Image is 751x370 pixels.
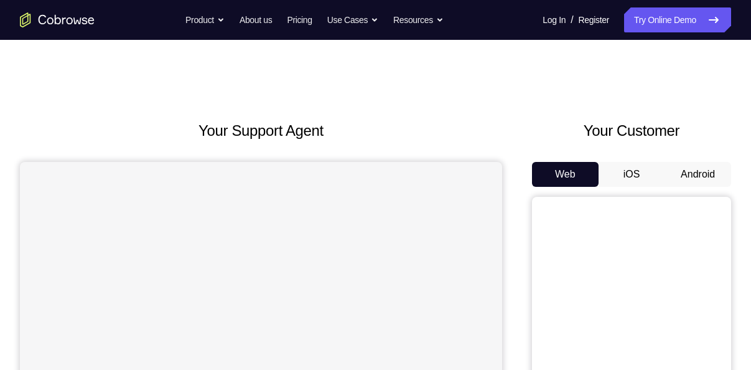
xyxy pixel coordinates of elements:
button: Resources [393,7,444,32]
button: iOS [599,162,665,187]
a: Go to the home page [20,12,95,27]
h2: Your Customer [532,120,731,142]
span: / [571,12,573,27]
a: Log In [543,7,566,32]
button: Android [665,162,731,187]
button: Product [185,7,225,32]
a: About us [240,7,272,32]
a: Try Online Demo [624,7,731,32]
a: Pricing [287,7,312,32]
a: Register [579,7,609,32]
button: Use Cases [327,7,378,32]
button: Web [532,162,599,187]
h2: Your Support Agent [20,120,502,142]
